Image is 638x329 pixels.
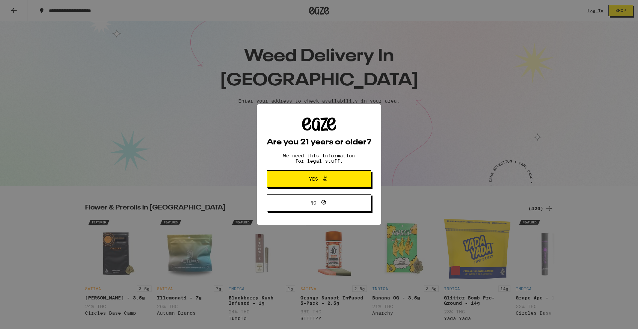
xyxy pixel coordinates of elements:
button: Yes [267,170,371,188]
span: Yes [309,177,318,181]
span: No [310,201,316,205]
p: We need this information for legal stuff. [277,153,361,164]
h2: Are you 21 years or older? [267,138,371,146]
button: No [267,194,371,211]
